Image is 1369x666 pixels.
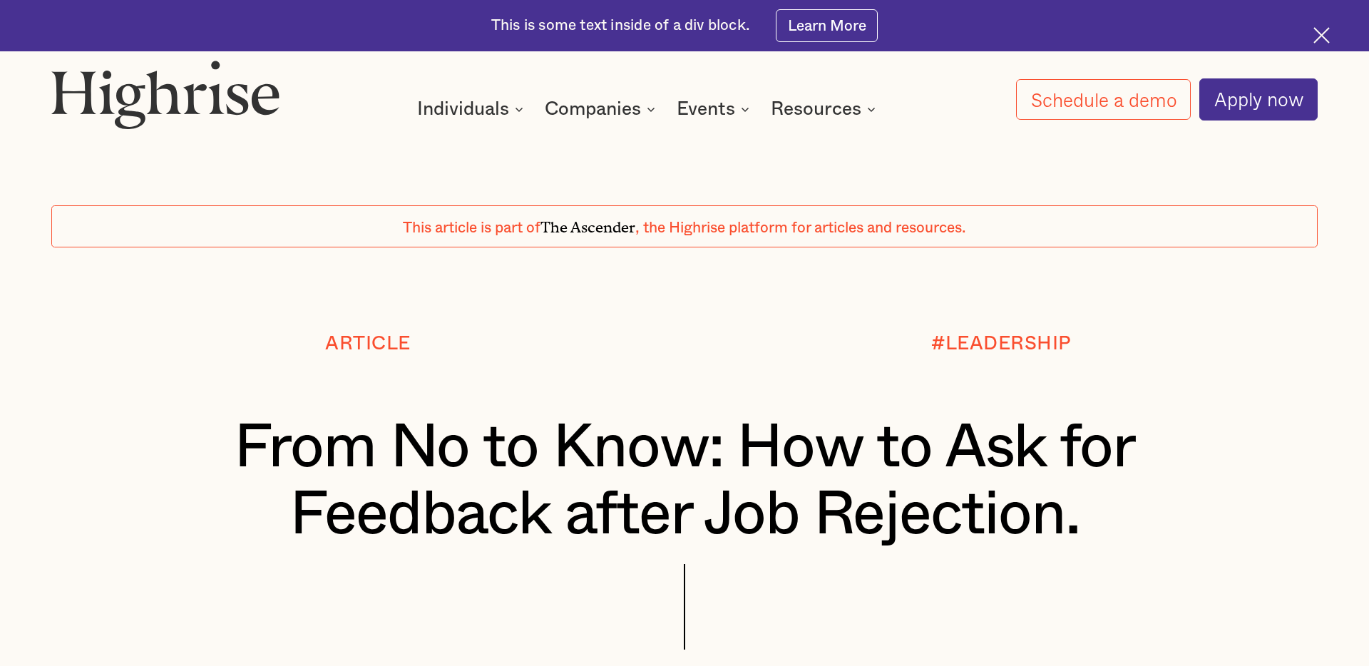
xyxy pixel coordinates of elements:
[771,101,861,118] div: Resources
[1313,27,1330,43] img: Cross icon
[1016,79,1191,121] a: Schedule a demo
[325,333,411,354] div: Article
[1199,78,1318,120] a: Apply now
[635,220,966,235] span: , the Highrise platform for articles and resources.
[545,101,641,118] div: Companies
[417,101,509,118] div: Individuals
[677,101,735,118] div: Events
[403,220,540,235] span: This article is part of
[931,333,1071,354] div: #LEADERSHIP
[491,16,750,36] div: This is some text inside of a div block.
[51,60,280,129] img: Highrise logo
[540,215,635,232] span: The Ascender
[776,9,878,41] a: Learn More
[104,414,1265,548] h1: From No to Know: How to Ask for Feedback after Job Rejection.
